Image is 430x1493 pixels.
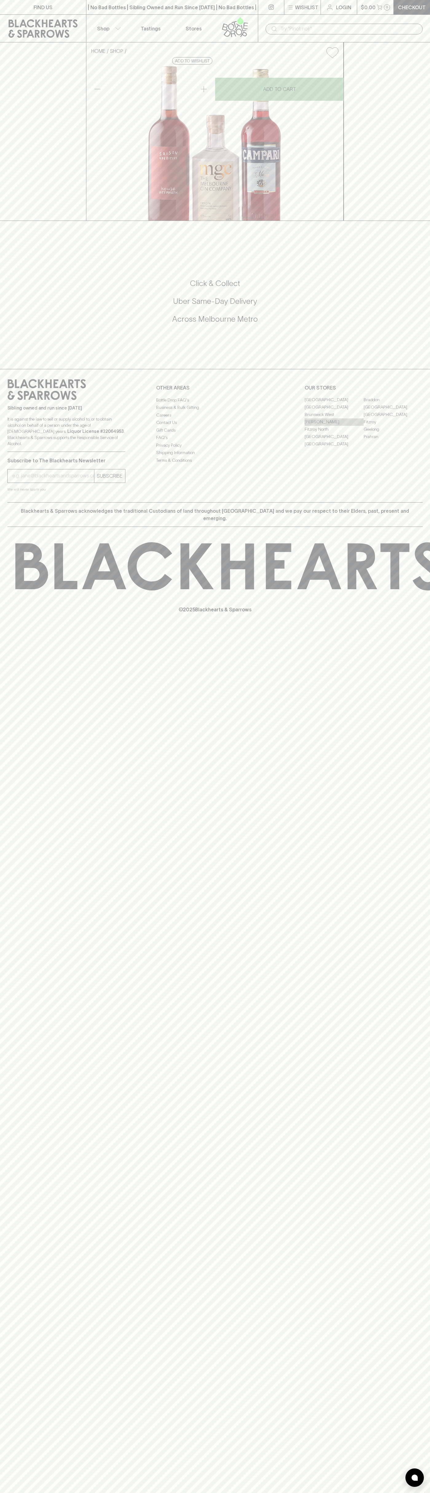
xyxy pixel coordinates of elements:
[295,4,318,11] p: Wishlist
[172,15,215,42] a: Stores
[97,25,109,32] p: Shop
[263,85,296,93] p: ADD TO CART
[12,507,418,522] p: Blackhearts & Sparrows acknowledges the traditional Custodians of land throughout [GEOGRAPHIC_DAT...
[156,404,274,411] a: Business & Bulk Gifting
[7,296,423,306] h5: Uber Same-Day Delivery
[156,449,274,457] a: Shipping Information
[156,441,274,449] a: Privacy Policy
[364,418,423,426] a: Fitzroy
[12,471,94,481] input: e.g. jane@blackheartsandsparrows.com.au
[364,426,423,433] a: Geelong
[305,411,364,418] a: Brunswick West
[156,419,274,426] a: Contact Us
[94,469,125,483] button: SUBSCRIBE
[7,405,125,411] p: Sibling owned and run since [DATE]
[305,404,364,411] a: [GEOGRAPHIC_DATA]
[34,4,53,11] p: FIND US
[110,48,123,54] a: SHOP
[398,4,426,11] p: Checkout
[97,472,123,480] p: SUBSCRIBE
[215,78,344,101] button: ADD TO CART
[7,486,125,492] p: We will never spam you
[305,441,364,448] a: [GEOGRAPHIC_DATA]
[324,45,341,61] button: Add to wishlist
[280,24,418,34] input: Try "Pinot noir"
[156,384,274,391] p: OTHER AREAS
[156,457,274,464] a: Terms & Conditions
[305,384,423,391] p: OUR STORES
[141,25,160,32] p: Tastings
[156,426,274,434] a: Gift Cards
[156,411,274,419] a: Careers
[305,433,364,441] a: [GEOGRAPHIC_DATA]
[364,396,423,404] a: Braddon
[7,254,423,357] div: Call to action block
[361,4,376,11] p: $0.00
[156,396,274,404] a: Bottle Drop FAQ's
[7,278,423,288] h5: Click & Collect
[67,429,124,434] strong: Liquor License #32064953
[386,6,388,9] p: 0
[86,15,129,42] button: Shop
[7,416,125,447] p: It is against the law to sell or supply alcohol to, or to obtain alcohol on behalf of a person un...
[7,314,423,324] h5: Across Melbourne Metro
[172,57,212,65] button: Add to wishlist
[305,426,364,433] a: Fitzroy North
[305,418,364,426] a: [PERSON_NAME]
[7,457,125,464] p: Subscribe to The Blackhearts Newsletter
[336,4,351,11] p: Login
[364,411,423,418] a: [GEOGRAPHIC_DATA]
[86,63,343,221] img: 32078.png
[412,1475,418,1481] img: bubble-icon
[186,25,202,32] p: Stores
[364,433,423,441] a: Prahran
[305,396,364,404] a: [GEOGRAPHIC_DATA]
[91,48,105,54] a: HOME
[129,15,172,42] a: Tastings
[156,434,274,441] a: FAQ's
[364,404,423,411] a: [GEOGRAPHIC_DATA]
